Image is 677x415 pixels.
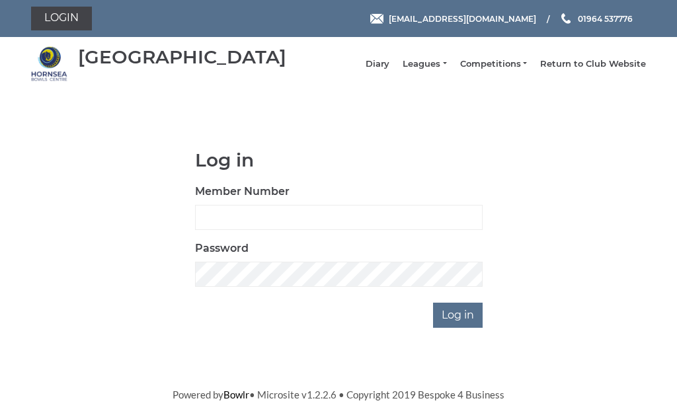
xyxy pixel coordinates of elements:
span: 01964 537776 [578,13,633,23]
a: Bowlr [223,389,249,400]
a: Login [31,7,92,30]
span: [EMAIL_ADDRESS][DOMAIN_NAME] [389,13,536,23]
h1: Log in [195,150,483,170]
div: [GEOGRAPHIC_DATA] [78,47,286,67]
a: Diary [366,58,389,70]
img: Hornsea Bowls Centre [31,46,67,82]
img: Email [370,14,383,24]
input: Log in [433,303,483,328]
a: Leagues [403,58,446,70]
a: Competitions [460,58,527,70]
a: Return to Club Website [540,58,646,70]
a: Email [EMAIL_ADDRESS][DOMAIN_NAME] [370,13,536,25]
label: Password [195,241,249,256]
span: Powered by • Microsite v1.2.2.6 • Copyright 2019 Bespoke 4 Business [173,389,504,400]
a: Phone us 01964 537776 [559,13,633,25]
img: Phone us [561,13,571,24]
label: Member Number [195,184,290,200]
